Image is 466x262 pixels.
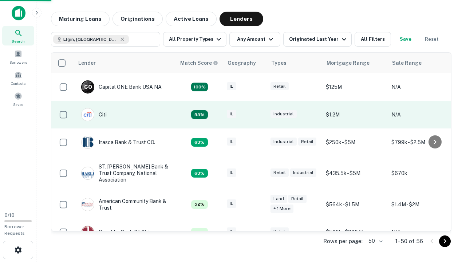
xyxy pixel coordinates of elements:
[191,83,208,91] div: Capitalize uses an advanced AI algorithm to match your search with the best lender. The match sco...
[220,12,263,26] button: Lenders
[4,213,15,218] span: 0 / 10
[289,35,348,44] div: Originated Last Year
[63,36,118,43] span: Elgin, [GEOGRAPHIC_DATA], [GEOGRAPHIC_DATA]
[51,12,110,26] button: Maturing Loans
[191,200,208,209] div: Capitalize uses an advanced AI algorithm to match your search with the best lender. The match sco...
[82,226,94,238] img: picture
[395,237,423,246] p: 1–50 of 56
[227,110,236,118] div: IL
[271,59,287,67] div: Types
[270,227,289,236] div: Retail
[9,59,27,65] span: Borrowers
[2,47,34,67] a: Borrowers
[81,163,169,183] div: ST. [PERSON_NAME] Bank & Trust Company, National Association
[366,236,384,246] div: 50
[163,32,226,47] button: All Property Types
[82,198,94,211] img: picture
[392,59,422,67] div: Sale Range
[355,32,391,47] button: All Filters
[267,53,322,73] th: Types
[439,235,451,247] button: Go to next page
[82,136,94,148] img: picture
[78,59,96,67] div: Lender
[388,53,453,73] th: Sale Range
[81,80,162,94] div: Capital ONE Bank USA NA
[420,32,443,47] button: Reset
[388,101,453,128] td: N/A
[322,156,388,191] td: $435.5k - $5M
[228,59,256,67] div: Geography
[82,167,94,179] img: picture
[288,195,307,203] div: Retail
[191,138,208,147] div: Capitalize uses an advanced AI algorithm to match your search with the best lender. The match sco...
[270,205,293,213] div: + 1 more
[388,156,453,191] td: $670k
[2,89,34,109] a: Saved
[81,226,161,239] div: Republic Bank Of Chicago
[388,191,453,218] td: $1.4M - $2M
[180,59,217,67] h6: Match Score
[283,32,352,47] button: Originated Last Year
[270,82,289,91] div: Retail
[227,82,236,91] div: IL
[388,73,453,101] td: N/A
[270,195,287,203] div: Land
[180,59,218,67] div: Capitalize uses an advanced AI algorithm to match your search with the best lender. The match sco...
[82,108,94,121] img: picture
[430,204,466,239] iframe: Chat Widget
[166,12,217,26] button: Active Loans
[11,80,25,86] span: Contacts
[74,53,176,73] th: Lender
[298,138,316,146] div: Retail
[290,168,316,177] div: Industrial
[227,227,236,236] div: IL
[327,59,370,67] div: Mortgage Range
[270,110,297,118] div: Industrial
[4,224,25,236] span: Borrower Requests
[322,73,388,101] td: $125M
[388,218,453,246] td: N/A
[13,102,24,107] span: Saved
[322,128,388,156] td: $250k - $5M
[191,110,208,119] div: Capitalize uses an advanced AI algorithm to match your search with the best lender. The match sco...
[191,228,208,237] div: Capitalize uses an advanced AI algorithm to match your search with the best lender. The match sco...
[81,136,155,149] div: Itasca Bank & Trust CO.
[227,199,236,208] div: IL
[322,53,388,73] th: Mortgage Range
[323,237,363,246] p: Rows per page:
[223,53,267,73] th: Geography
[394,32,417,47] button: Save your search to get updates of matches that match your search criteria.
[112,12,163,26] button: Originations
[227,138,236,146] div: IL
[81,108,107,121] div: Citi
[191,169,208,178] div: Capitalize uses an advanced AI algorithm to match your search with the best lender. The match sco...
[227,168,236,177] div: IL
[2,68,34,88] a: Contacts
[12,38,25,44] span: Search
[270,168,289,177] div: Retail
[322,191,388,218] td: $564k - $1.5M
[388,128,453,156] td: $799k - $2.5M
[2,26,34,45] a: Search
[81,198,169,211] div: American Community Bank & Trust
[12,6,25,20] img: capitalize-icon.png
[84,83,92,91] p: C O
[229,32,280,47] button: Any Amount
[176,53,223,73] th: Capitalize uses an advanced AI algorithm to match your search with the best lender. The match sco...
[322,101,388,128] td: $1.2M
[270,138,297,146] div: Industrial
[322,218,388,246] td: $500k - $880.5k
